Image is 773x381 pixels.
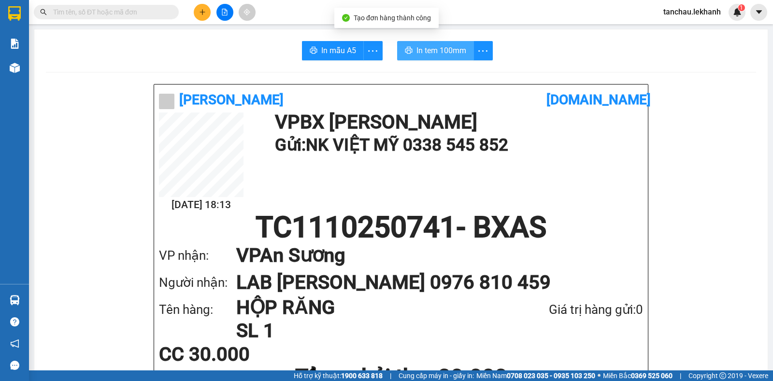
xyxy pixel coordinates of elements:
[92,20,170,31] div: K TÊN
[598,374,601,378] span: ⚪️
[354,14,431,22] span: Tạo đơn hàng thành công
[342,14,350,22] span: check-circle
[92,31,170,45] div: 0368526372
[91,65,104,75] span: CC :
[341,372,383,380] strong: 1900 633 818
[631,372,673,380] strong: 0369 525 060
[364,45,382,57] span: more
[733,8,742,16] img: icon-new-feature
[10,339,19,348] span: notification
[10,295,20,305] img: warehouse-icon
[275,113,638,132] h1: VP BX [PERSON_NAME]
[397,41,474,60] button: printerIn tem 100mm
[755,8,763,16] span: caret-down
[243,9,250,15] span: aim
[236,319,498,342] h1: SL 1
[91,62,171,76] div: 60.000
[216,4,233,21] button: file-add
[92,8,170,20] div: T.T Kà Tum
[159,273,236,293] div: Người nhận:
[750,4,767,21] button: caret-down
[302,41,364,60] button: printerIn mẫu A5
[405,46,413,56] span: printer
[507,372,595,380] strong: 0708 023 035 - 0935 103 250
[221,9,228,15] span: file-add
[10,39,20,49] img: solution-icon
[740,4,743,11] span: 1
[476,370,595,381] span: Miền Nam
[8,9,23,19] span: Gửi:
[40,9,47,15] span: search
[92,9,115,19] span: Nhận:
[310,46,317,56] span: printer
[603,370,673,381] span: Miền Bắc
[53,7,167,17] input: Tìm tên, số ĐT hoặc mã đơn
[719,372,726,379] span: copyright
[159,213,643,242] h1: TC1110250741 - BXAS
[10,361,19,370] span: message
[239,4,256,21] button: aim
[738,4,745,11] sup: 1
[294,370,383,381] span: Hỗ trợ kỹ thuật:
[236,269,624,296] h1: LAB [PERSON_NAME] 0976 810 459
[275,132,638,158] h1: Gửi: NK VIỆT MỸ 0338 545 852
[10,63,20,73] img: warehouse-icon
[159,246,236,266] div: VP nhận:
[159,197,243,213] h2: [DATE] 18:13
[546,92,651,108] b: [DOMAIN_NAME]
[363,41,383,60] button: more
[10,317,19,326] span: question-circle
[473,41,493,60] button: more
[8,8,86,31] div: BX [PERSON_NAME]
[8,43,86,56] div: 0974444427
[194,4,211,21] button: plus
[8,31,86,43] div: DUYÊN
[159,345,319,364] div: CC 30.000
[321,44,356,56] span: In mẫu A5
[8,6,21,21] img: logo-vxr
[656,6,729,18] span: tanchau.lekhanh
[236,296,498,319] h1: HỘP RĂNG
[179,92,284,108] b: [PERSON_NAME]
[498,300,643,320] div: Giá trị hàng gửi: 0
[199,9,206,15] span: plus
[390,370,391,381] span: |
[474,45,492,57] span: more
[416,44,466,56] span: In tem 100mm
[680,370,681,381] span: |
[159,300,236,320] div: Tên hàng:
[399,370,474,381] span: Cung cấp máy in - giấy in:
[236,242,624,269] h1: VP An Sương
